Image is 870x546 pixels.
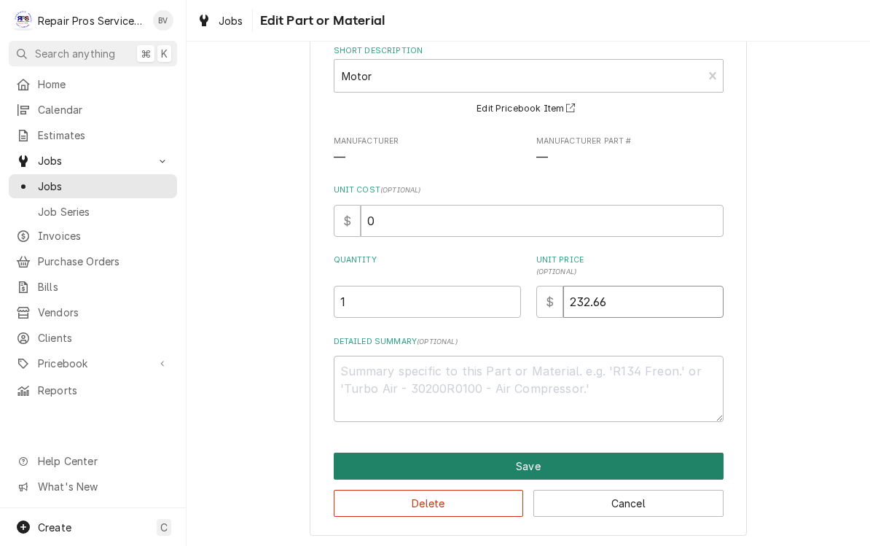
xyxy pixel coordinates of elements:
div: Unit Cost [334,184,724,236]
span: Jobs [38,153,148,168]
span: C [160,520,168,535]
span: Help Center [38,453,168,469]
span: Manufacturer Part # [536,149,724,167]
span: ( optional ) [536,268,577,276]
div: R [13,10,34,31]
div: Brian Volker's Avatar [153,10,173,31]
a: Go to Pricebook [9,351,177,375]
span: Invoices [38,228,170,243]
span: — [334,151,345,165]
a: Jobs [191,9,249,33]
span: Jobs [38,179,170,194]
span: ⌘ [141,46,151,61]
div: $ [536,286,563,318]
div: BV [153,10,173,31]
div: Button Group Row [334,480,724,517]
a: Go to Jobs [9,149,177,173]
span: Purchase Orders [38,254,170,269]
div: Repair Pros Services Inc [38,13,145,28]
button: Search anything⌘K [9,41,177,66]
button: Save [334,453,724,480]
span: Manufacturer [334,136,521,147]
div: Detailed Summary [334,336,724,422]
span: Bills [38,279,170,295]
div: Repair Pros Services Inc's Avatar [13,10,34,31]
a: Bills [9,275,177,299]
span: Home [38,77,170,92]
span: Edit Part or Material [256,11,385,31]
div: Button Group [334,453,724,517]
span: Manufacturer [334,149,521,167]
a: Calendar [9,98,177,122]
label: Detailed Summary [334,336,724,348]
span: Pricebook [38,356,148,371]
a: Job Series [9,200,177,224]
label: Unit Cost [334,184,724,196]
button: Delete [334,490,524,517]
span: Create [38,521,71,534]
span: Vendors [38,305,170,320]
span: Job Series [38,204,170,219]
div: Manufacturer [334,136,521,167]
label: Unit Price [536,254,724,278]
div: Short Description [334,45,724,117]
a: Purchase Orders [9,249,177,273]
label: Short Description [334,45,724,57]
div: [object Object] [334,254,521,318]
label: Quantity [334,254,521,278]
span: Manufacturer Part # [536,136,724,147]
a: Jobs [9,174,177,198]
span: Estimates [38,128,170,143]
span: K [161,46,168,61]
div: $ [334,205,361,237]
span: Search anything [35,46,115,61]
span: Jobs [219,13,243,28]
span: Reports [38,383,170,398]
span: What's New [38,479,168,494]
button: Cancel [533,490,724,517]
a: Clients [9,326,177,350]
a: Invoices [9,224,177,248]
span: ( optional ) [417,338,458,346]
span: Clients [38,330,170,346]
span: ( optional ) [380,186,421,194]
span: Calendar [38,102,170,117]
a: Reports [9,378,177,402]
div: Manufacturer Part # [536,136,724,167]
div: Line Item Create/Update Form [334,9,724,422]
div: Button Group Row [334,453,724,480]
a: Go to Help Center [9,449,177,473]
span: — [536,151,548,165]
a: Go to What's New [9,475,177,499]
a: Home [9,72,177,96]
a: Vendors [9,300,177,324]
div: [object Object] [536,254,724,318]
button: Edit Pricebook Item [474,100,582,118]
a: Estimates [9,123,177,147]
